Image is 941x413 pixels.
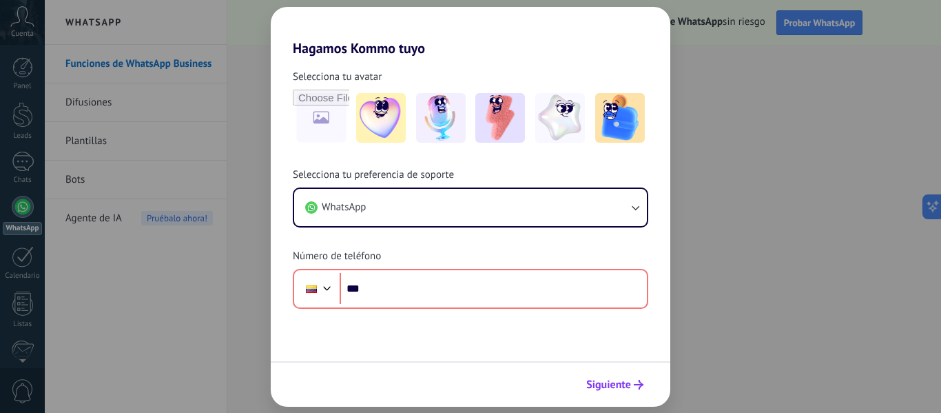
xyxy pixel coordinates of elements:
[356,93,406,143] img: -1.jpeg
[271,7,670,57] h2: Hagamos Kommo tuyo
[298,274,324,303] div: Colombia: + 57
[293,250,381,263] span: Número de teléfono
[294,189,647,226] button: WhatsApp
[416,93,466,143] img: -2.jpeg
[580,373,650,396] button: Siguiente
[595,93,645,143] img: -5.jpeg
[535,93,585,143] img: -4.jpeg
[293,70,382,84] span: Selecciona tu avatar
[475,93,525,143] img: -3.jpeg
[293,168,454,182] span: Selecciona tu preferencia de soporte
[586,380,631,390] span: Siguiente
[322,201,366,214] span: WhatsApp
